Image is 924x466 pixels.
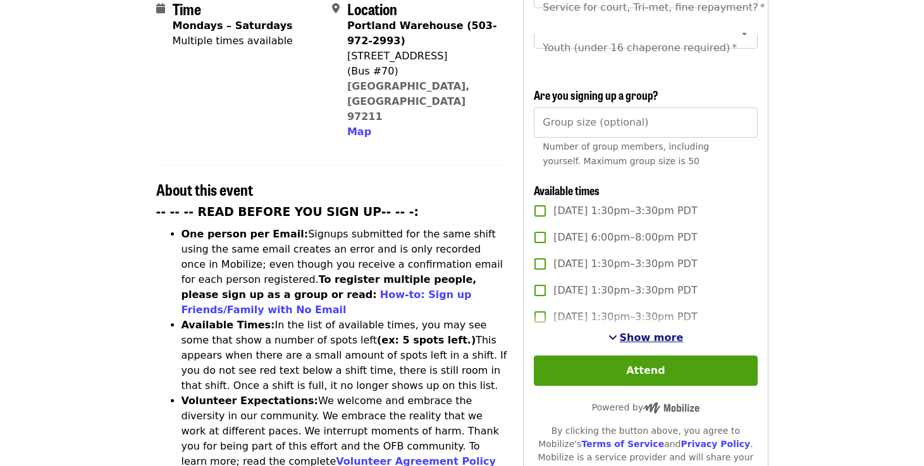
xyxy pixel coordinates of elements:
[592,402,699,412] span: Powered by
[736,25,753,42] button: Open
[347,20,497,47] strong: Portland Warehouse (503-972-2993)
[347,49,498,64] div: [STREET_ADDRESS]
[347,80,470,122] a: [GEOGRAPHIC_DATA], [GEOGRAPHIC_DATA] 97211
[377,334,476,346] strong: (ex: 5 spots left.)
[182,227,508,318] li: Signups submitted for the same shift using the same email creates an error and is only recorded o...
[347,124,371,140] button: Map
[553,203,697,218] span: [DATE] 1:30pm–3:30pm PDT
[182,228,309,240] strong: One person per Email:
[534,182,600,198] span: Available times
[347,64,498,79] div: (Bus #70)
[156,178,253,200] span: About this event
[534,355,757,386] button: Attend
[643,402,699,414] img: Powered by Mobilize
[581,439,664,449] a: Terms of Service
[534,87,658,103] span: Are you signing up a group?
[347,126,371,138] span: Map
[182,273,477,301] strong: To register multiple people, please sign up as a group or read:
[553,256,697,272] span: [DATE] 1:30pm–3:30pm PDT
[553,309,697,325] span: [DATE] 1:30pm–3:30pm PDT
[534,107,757,138] input: [object Object]
[173,33,293,49] div: Multiple times available
[173,20,293,32] strong: Mondays – Saturdays
[608,330,684,345] button: See more timeslots
[332,3,340,15] i: map-marker-alt icon
[553,283,697,298] span: [DATE] 1:30pm–3:30pm PDT
[182,395,319,407] strong: Volunteer Expectations:
[156,3,165,15] i: calendar icon
[156,205,419,218] strong: -- -- -- READ BEFORE YOU SIGN UP-- -- -:
[620,332,684,344] span: Show more
[182,319,275,331] strong: Available Times:
[182,318,508,393] li: In the list of available times, you may see some that show a number of spots left This appears wh...
[543,141,709,166] span: Number of group members, including yourself. Maximum group size is 50
[681,439,750,449] a: Privacy Policy
[553,230,697,245] span: [DATE] 6:00pm–8:00pm PDT
[182,289,472,316] a: How-to: Sign up Friends/Family with No Email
